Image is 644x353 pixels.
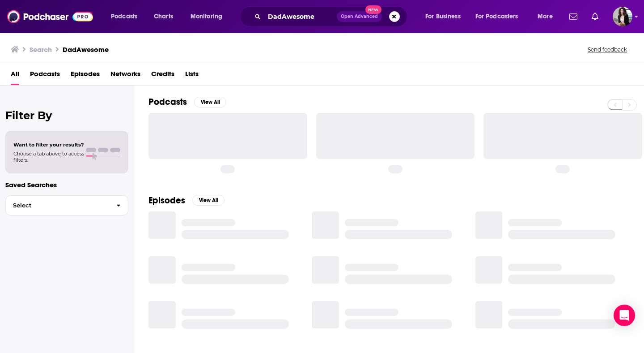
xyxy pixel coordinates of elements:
a: PodcastsView All [148,96,226,108]
a: Show notifications dropdown [588,9,602,24]
a: All [11,67,19,85]
a: EpisodesView All [148,195,225,206]
span: Monitoring [191,10,222,23]
p: Saved Searches [5,181,128,189]
span: Select [6,202,109,208]
span: Charts [154,10,173,23]
a: Charts [148,9,178,24]
button: Open AdvancedNew [337,11,382,22]
button: Select [5,195,128,215]
h2: Episodes [148,195,185,206]
img: User Profile [613,7,632,26]
span: New [365,5,381,14]
a: Podcasts [30,67,60,85]
a: Networks [110,67,140,85]
button: Send feedback [585,46,630,53]
h3: DadAwesome [63,45,109,54]
button: open menu [470,9,531,24]
h2: Filter By [5,109,128,122]
a: Credits [151,67,174,85]
h2: Podcasts [148,96,187,108]
span: Open Advanced [341,14,378,19]
button: View All [192,195,225,206]
button: Show profile menu [613,7,632,26]
span: More [538,10,553,23]
span: Choose a tab above to access filters. [13,151,84,163]
div: Open Intercom Messenger [614,305,635,326]
input: Search podcasts, credits, & more... [264,9,337,24]
button: View All [194,97,226,108]
a: Episodes [71,67,100,85]
span: Want to filter your results? [13,142,84,148]
div: Search podcasts, credits, & more... [248,6,416,27]
span: Logged in as ElizabethCole [613,7,632,26]
button: open menu [419,9,472,24]
h3: Search [30,45,52,54]
button: open menu [184,9,234,24]
a: Lists [185,67,199,85]
img: Podchaser - Follow, Share and Rate Podcasts [7,8,93,25]
span: Podcasts [111,10,137,23]
span: For Podcasters [475,10,518,23]
a: Show notifications dropdown [566,9,581,24]
button: open menu [105,9,149,24]
span: For Business [425,10,461,23]
button: open menu [531,9,564,24]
